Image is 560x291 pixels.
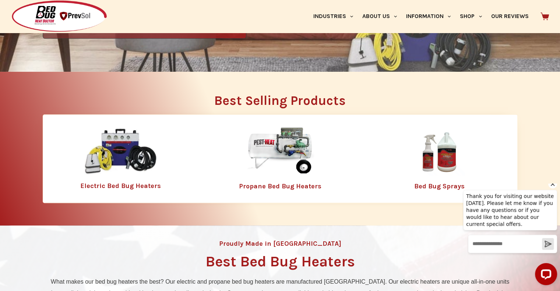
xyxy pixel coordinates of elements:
span: Thank you for visiting our website [DATE]. Please let me know if you have any questions or if you... [9,10,96,43]
input: Write a message… [11,52,99,69]
iframe: LiveChat chat widget [457,184,560,291]
h2: Best Selling Products [43,94,518,107]
a: Propane Bed Bug Heaters [239,182,321,190]
button: Open LiveChat chat widget [78,79,100,102]
h1: Best Bed Bug Heaters [205,254,355,269]
h4: Proudly Made in [GEOGRAPHIC_DATA] [219,240,341,247]
a: Electric Bed Bug Heaters [80,182,161,190]
button: Send a message [85,54,96,66]
a: Bed Bug Sprays [414,182,465,190]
